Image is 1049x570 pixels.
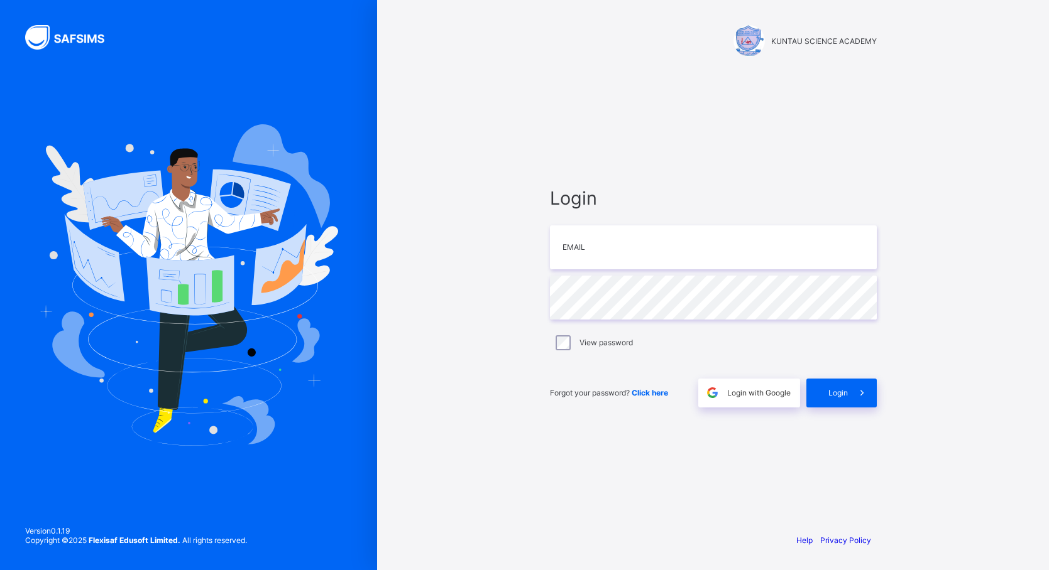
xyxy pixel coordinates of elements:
span: Login with Google [727,388,791,397]
a: Privacy Policy [820,535,871,545]
a: Help [796,535,813,545]
span: KUNTAU SCIENCE ACADEMY [771,36,877,46]
img: SAFSIMS Logo [25,25,119,50]
span: Copyright © 2025 All rights reserved. [25,535,247,545]
label: View password [579,338,633,347]
span: Forgot your password? [550,388,668,397]
strong: Flexisaf Edusoft Limited. [89,535,180,545]
a: Click here [632,388,668,397]
span: Login [828,388,848,397]
span: Login [550,187,877,209]
img: google.396cfc9801f0270233282035f929180a.svg [705,385,720,400]
img: Hero Image [39,124,338,446]
span: Version 0.1.19 [25,526,247,535]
